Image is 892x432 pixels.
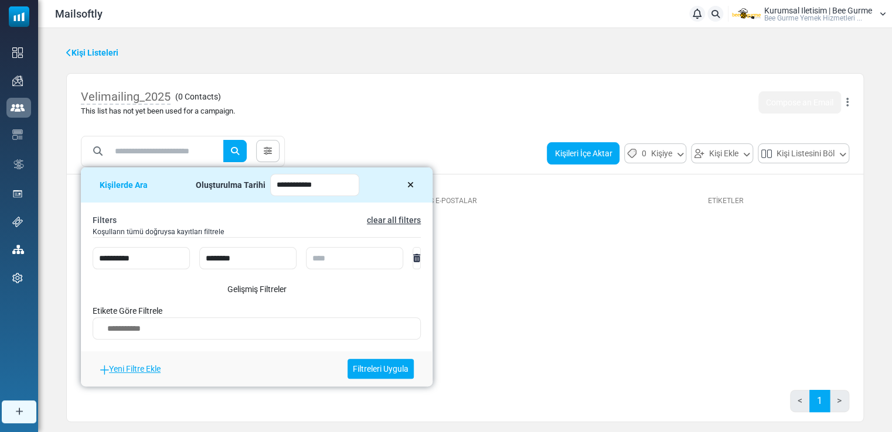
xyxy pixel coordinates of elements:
span: Velimailing_2025 [81,90,171,105]
i: Close Filters [407,181,414,189]
img: campaigns-icon.png [12,76,23,86]
button: Kişileri İçe Aktar [547,142,619,164]
img: workflow.svg [12,157,25,171]
button: Kişi Listesini Böl [758,143,849,163]
a: Compose an Email [758,91,841,114]
div: Filters [93,214,117,227]
label: Etikete Göre Filtrele [93,305,162,317]
textarea: Search [100,321,413,340]
a: Etiketler [708,197,744,205]
img: mailsoftly_icon_blue_white.svg [9,6,29,27]
span: 0 [641,146,646,160]
span: Kurumsal Iletisim | Bee Gurme [764,6,872,15]
a: Filtreleri Uygula [348,359,414,379]
img: dashboard-icon.svg [12,47,23,58]
img: landing_pages.svg [12,188,23,199]
img: blue_plus.svg [100,365,109,375]
span: Mailsoftly [55,6,103,22]
img: email-templates-icon.svg [12,129,23,140]
a: Kişi Listeleri [66,47,118,59]
img: contacts-icon-active.svg [11,104,25,112]
div: Oluşturulma Tarihi [196,179,265,191]
div: Gelişmiş Filtreler [93,283,421,296]
a: Yeni Filtre Ekle [100,364,161,373]
button: Kişi Ekle [691,143,753,163]
a: Gönderilmiş E-Postalar [387,197,477,205]
img: settings-icon.svg [12,273,23,283]
span: ( ) [175,91,221,103]
div: Kişilerde Ara [100,179,148,191]
a: 1 [809,390,830,412]
button: 0Kişiye [624,143,686,163]
a: clear all filters [367,215,421,225]
div: This list has not yet been used for a campaign. [81,105,235,117]
img: User Logo [732,5,761,23]
nav: Page [790,390,849,421]
span: 0 Contacts [178,92,218,101]
small: Koşulların tümü doğruysa kayıtları filtrele [93,227,421,238]
img: support-icon.svg [12,217,23,227]
span: Bee Gurme Yemek Hizmetleri ... [764,15,862,22]
a: User Logo Kurumsal Iletisim | Bee Gurme Bee Gurme Yemek Hizmetleri ... [732,5,886,23]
